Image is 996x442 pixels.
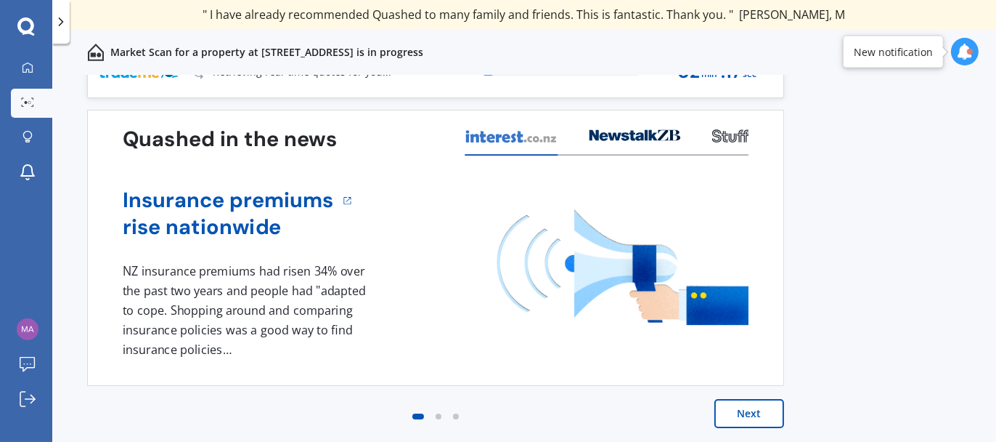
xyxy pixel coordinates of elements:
p: Market Scan for a property at [STREET_ADDRESS] is in progress [110,45,423,60]
div: NZ insurance premiums had risen 34% over the past two years and people had "adapted to cope. Shop... [123,262,371,359]
h3: Quashed in the news [123,126,337,153]
a: Insurance premiums [123,187,334,214]
div: New notification [854,44,933,59]
span: : 17 [722,63,742,82]
span: 02 [678,63,701,82]
img: home-and-contents.b802091223b8502ef2dd.svg [87,44,105,61]
a: rise nationwide [123,214,334,241]
img: media image [497,209,748,325]
button: Next [714,399,784,428]
img: 9a61c43ad3765bc2eac18c8a99a51111 [17,318,38,340]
